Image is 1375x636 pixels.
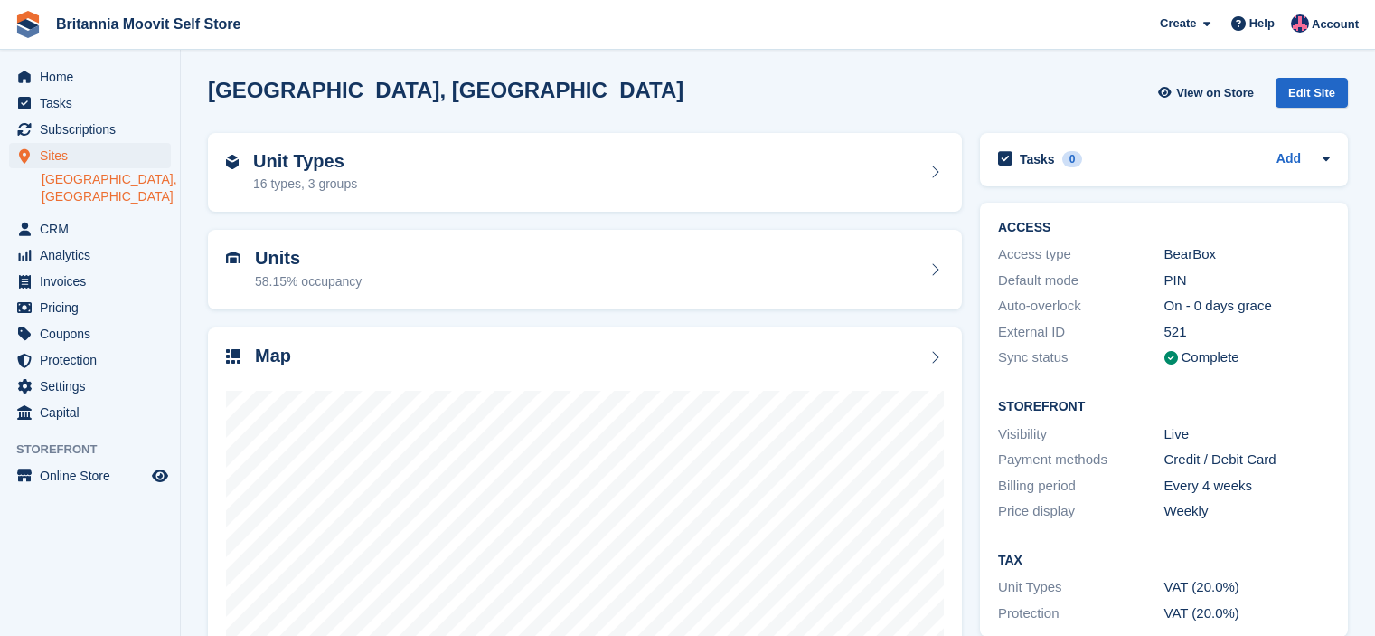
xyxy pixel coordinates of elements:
h2: [GEOGRAPHIC_DATA], [GEOGRAPHIC_DATA] [208,78,683,102]
a: Unit Types 16 types, 3 groups [208,133,962,213]
div: VAT (20.0%) [1164,577,1331,598]
a: Edit Site [1276,78,1348,115]
a: menu [9,347,171,373]
a: menu [9,463,171,489]
span: Pricing [40,295,148,320]
span: Account [1312,15,1359,33]
a: menu [9,90,171,116]
span: Invoices [40,269,148,294]
a: menu [9,64,171,90]
div: Billing period [998,476,1164,497]
img: map-icn-33ee37083ee616e46c38cad1a60f524a97daa1e2b2c8c0bc3eb3415660979fc1.svg [226,349,240,364]
span: CRM [40,216,148,242]
h2: Tasks [1020,151,1055,167]
span: Capital [40,400,148,425]
span: Tasks [40,90,148,116]
span: Coupons [40,321,148,346]
span: Help [1249,14,1275,33]
a: menu [9,117,171,142]
div: Access type [998,244,1164,265]
a: menu [9,242,171,268]
div: Every 4 weeks [1164,476,1331,497]
img: unit-type-icn-2b2737a686de81e16bb02015468b77c625bbabd49415b5ef34ead5e3b44a266d.svg [226,155,239,169]
div: Complete [1182,347,1239,368]
a: View on Store [1155,78,1261,108]
h2: Unit Types [253,151,357,172]
div: Unit Types [998,577,1164,598]
div: Price display [998,501,1164,522]
h2: ACCESS [998,221,1330,235]
a: menu [9,295,171,320]
a: Add [1276,149,1301,170]
div: 16 types, 3 groups [253,175,357,194]
h2: Storefront [998,400,1330,414]
a: Units 58.15% occupancy [208,230,962,309]
div: 58.15% occupancy [255,272,362,291]
div: On - 0 days grace [1164,296,1331,317]
a: menu [9,374,171,399]
img: unit-icn-7be61d7bf1b0ce9d3e12c5938cc71ed9869f7b940bace4675aadf7bd6d80202e.svg [226,252,240,264]
span: Online Store [40,463,148,489]
h2: Units [255,248,362,269]
span: Settings [40,374,148,399]
div: External ID [998,322,1164,343]
div: VAT (20.0%) [1164,603,1331,624]
a: menu [9,143,171,168]
span: View on Store [1176,84,1254,102]
div: Visibility [998,424,1164,445]
img: stora-icon-8386f47178a22dfd0bd8f6a31ec36ba5ce8667c1dd55bd0f319d3a0aa187defe.svg [14,11,42,38]
span: Home [40,64,148,90]
div: Credit / Debit Card [1164,450,1331,470]
span: Create [1160,14,1196,33]
span: Sites [40,143,148,168]
span: Subscriptions [40,117,148,142]
div: Sync status [998,347,1164,368]
a: Britannia Moovit Self Store [49,9,248,39]
div: PIN [1164,271,1331,291]
span: Storefront [16,441,180,459]
h2: Tax [998,554,1330,568]
span: Protection [40,347,148,373]
a: menu [9,269,171,294]
a: [GEOGRAPHIC_DATA], [GEOGRAPHIC_DATA] [42,171,171,205]
div: Auto-overlock [998,296,1164,317]
div: 521 [1164,322,1331,343]
a: menu [9,321,171,346]
div: BearBox [1164,244,1331,265]
div: Edit Site [1276,78,1348,108]
div: Live [1164,424,1331,445]
a: menu [9,216,171,242]
a: Preview store [149,465,171,487]
h2: Map [255,346,291,366]
span: Analytics [40,242,148,268]
img: Christopher Reeve [1291,14,1309,33]
div: Default mode [998,271,1164,291]
div: 0 [1062,151,1083,167]
div: Protection [998,603,1164,624]
a: menu [9,400,171,425]
div: Weekly [1164,501,1331,522]
div: Payment methods [998,450,1164,470]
